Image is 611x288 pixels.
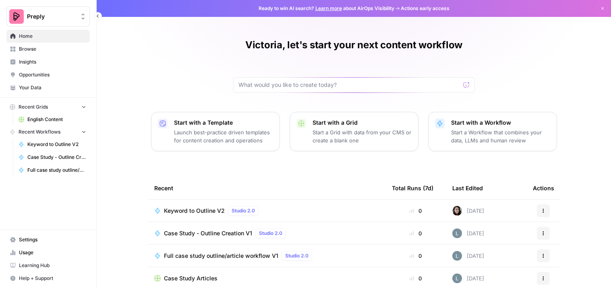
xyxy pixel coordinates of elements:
[392,252,439,260] div: 0
[164,252,278,260] span: Full case study outline/article workflow V1
[6,233,90,246] a: Settings
[15,138,90,151] a: Keyword to Outline V2
[174,119,273,127] p: Start with a Template
[19,262,86,269] span: Learning Hub
[451,128,550,144] p: Start a Workflow that combines your data, LLMs and human review
[19,128,60,136] span: Recent Workflows
[238,81,460,89] input: What would you like to create today?
[164,207,225,215] span: Keyword to Outline V2
[19,236,86,243] span: Settings
[392,177,433,199] div: Total Runs (7d)
[15,164,90,177] a: Full case study outline/article workflow V1
[6,126,90,138] button: Recent Workflows
[533,177,554,199] div: Actions
[6,272,90,285] button: Help + Support
[6,81,90,94] a: Your Data
[392,229,439,237] div: 0
[19,275,86,282] span: Help + Support
[401,5,449,12] span: Actions early access
[154,228,379,238] a: Case Study - Outline Creation V1Studio 2.0
[154,177,379,199] div: Recent
[27,116,86,123] span: English Content
[245,39,462,51] h1: Victoria, let's start your next content workflow
[6,68,90,81] a: Opportunities
[452,251,462,261] img: lv9aeu8m5xbjlu53qhb6bdsmtbjy
[15,113,90,126] a: English Content
[6,30,90,43] a: Home
[428,112,557,151] button: Start with a WorkflowStart a Workflow that combines your data, LLMs and human review
[392,274,439,282] div: 0
[392,207,439,215] div: 0
[164,229,252,237] span: Case Study - Outline Creation V1
[452,206,484,216] div: [DATE]
[232,207,255,214] span: Studio 2.0
[6,259,90,272] a: Learning Hub
[259,230,282,237] span: Studio 2.0
[452,206,462,216] img: 0od0somutai3rosqwdkhgswflu93
[19,249,86,256] span: Usage
[27,141,86,148] span: Keyword to Outline V2
[174,128,273,144] p: Launch best-practice driven templates for content creation and operations
[154,251,379,261] a: Full case study outline/article workflow V1Studio 2.0
[19,33,86,40] span: Home
[15,151,90,164] a: Case Study - Outline Creation V1
[154,274,379,282] a: Case Study Articles
[9,9,24,24] img: Preply Logo
[313,128,412,144] p: Start a Grid with data from your CMS or create a blank one
[285,252,309,259] span: Studio 2.0
[27,12,76,21] span: Preply
[19,71,86,78] span: Opportunities
[452,228,462,238] img: lv9aeu8m5xbjlu53qhb6bdsmtbjy
[315,5,342,11] a: Learn more
[452,251,484,261] div: [DATE]
[6,43,90,56] a: Browse
[452,177,483,199] div: Last Edited
[164,274,217,282] span: Case Study Articles
[27,167,86,174] span: Full case study outline/article workflow V1
[154,206,379,216] a: Keyword to Outline V2Studio 2.0
[451,119,550,127] p: Start with a Workflow
[452,274,484,283] div: [DATE]
[259,5,394,12] span: Ready to win AI search? about AirOps Visibility
[6,246,90,259] a: Usage
[6,6,90,27] button: Workspace: Preply
[19,103,48,111] span: Recent Grids
[19,45,86,53] span: Browse
[19,84,86,91] span: Your Data
[6,101,90,113] button: Recent Grids
[290,112,418,151] button: Start with a GridStart a Grid with data from your CMS or create a blank one
[452,228,484,238] div: [DATE]
[313,119,412,127] p: Start with a Grid
[19,58,86,66] span: Insights
[27,154,86,161] span: Case Study - Outline Creation V1
[6,56,90,68] a: Insights
[452,274,462,283] img: lv9aeu8m5xbjlu53qhb6bdsmtbjy
[151,112,280,151] button: Start with a TemplateLaunch best-practice driven templates for content creation and operations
